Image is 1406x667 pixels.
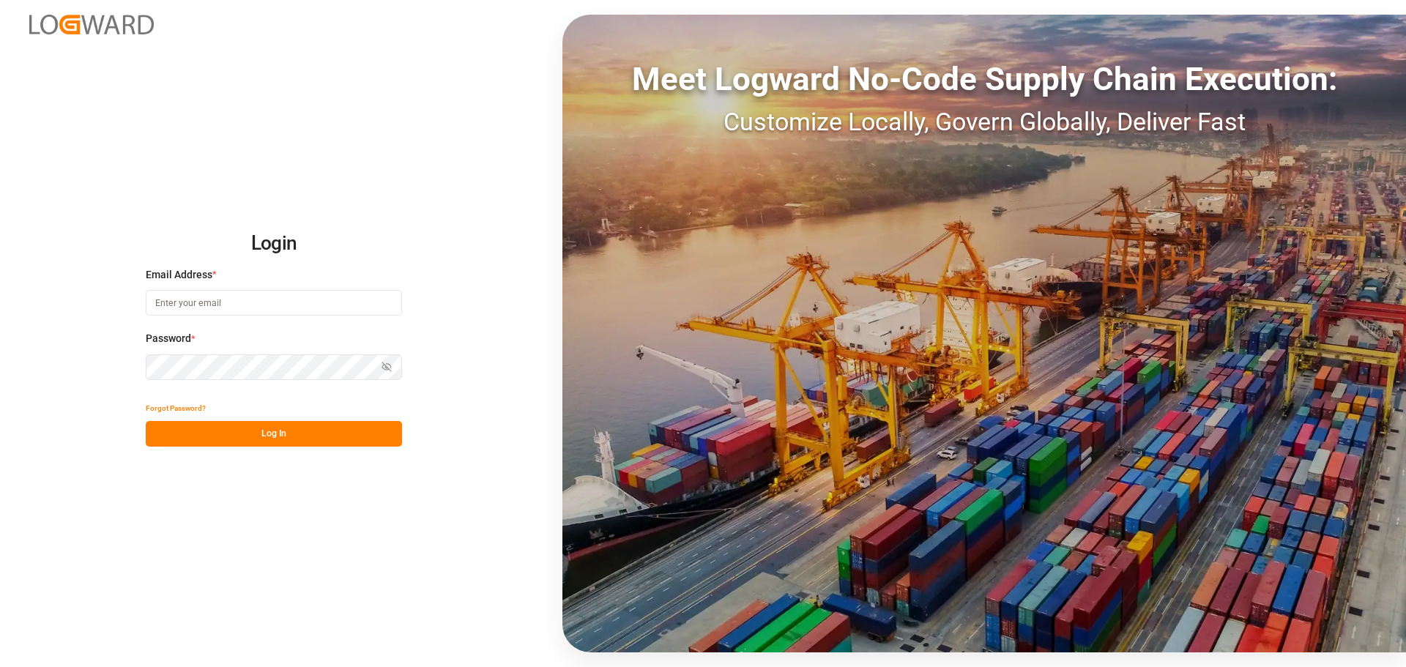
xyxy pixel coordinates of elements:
[146,421,402,447] button: Log In
[562,103,1406,141] div: Customize Locally, Govern Globally, Deliver Fast
[146,395,206,421] button: Forgot Password?
[146,290,402,316] input: Enter your email
[146,331,191,346] span: Password
[562,55,1406,103] div: Meet Logward No-Code Supply Chain Execution:
[29,15,154,34] img: Logward_new_orange.png
[146,267,212,283] span: Email Address
[146,220,402,267] h2: Login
